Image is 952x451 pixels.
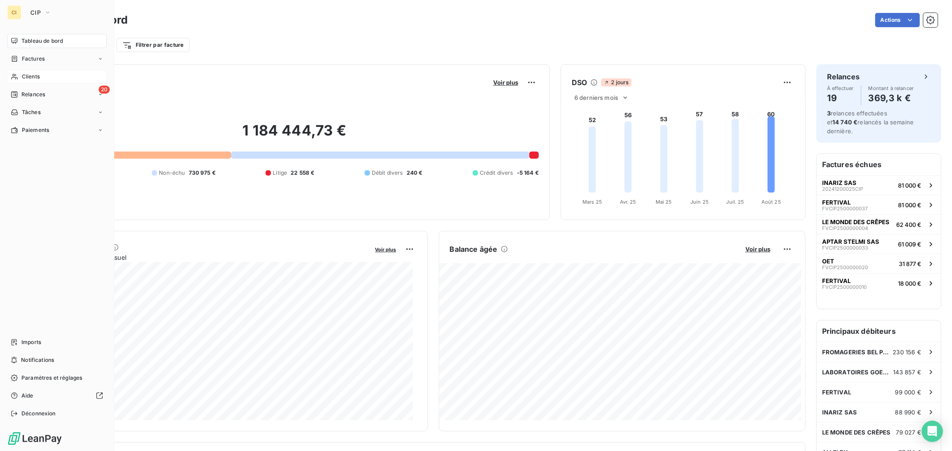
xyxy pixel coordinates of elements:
span: Paramètres et réglages [21,374,82,382]
span: 79 027 € [896,429,921,436]
button: FERTIVALFVCIP250000001018 000 € [817,273,941,293]
span: Crédit divers [480,169,513,177]
span: 18 000 € [898,280,921,287]
span: FERTIVAL [822,389,851,396]
span: Aide [21,392,33,400]
span: APTAR STELMI SAS [822,238,879,245]
span: Tâches [22,108,41,116]
h6: Balance âgée [450,244,498,254]
span: 99 000 € [895,389,921,396]
span: Tableau de bord [21,37,63,45]
span: À effectuer [827,86,854,91]
h2: 1 184 444,73 € [50,122,539,148]
span: LE MONDE DES CRÊPES [822,218,890,225]
span: 61 009 € [898,241,921,248]
h6: Principaux débiteurs [817,320,941,342]
span: 20241200025CIP [822,186,863,192]
div: CI [7,5,21,20]
button: INARIZ SAS20241200025CIP81 000 € [817,175,941,195]
button: Voir plus [373,245,399,253]
tspan: Juil. 25 [727,199,744,205]
a: Tableau de bord [7,34,107,48]
span: Déconnexion [21,410,56,418]
span: 230 156 € [893,348,921,356]
tspan: Avr. 25 [620,199,636,205]
span: relances effectuées et relancés la semaine dernière. [827,110,914,135]
span: 88 990 € [895,409,921,416]
span: FERTIVAL [822,199,851,206]
span: 22 558 € [291,169,314,177]
button: LE MONDE DES CRÊPESFVCIP250000000462 400 € [817,214,941,234]
span: 81 000 € [898,201,921,209]
tspan: Juin 25 [690,199,709,205]
a: Aide [7,389,107,403]
span: Relances [21,90,45,98]
button: APTAR STELMI SASFVCIP250000003361 009 € [817,234,941,254]
span: Imports [21,338,41,346]
span: OET [822,258,834,265]
span: INARIZ SAS [822,179,856,186]
tspan: Mai 25 [656,199,672,205]
span: 240 € [407,169,423,177]
a: 20Relances [7,87,107,102]
span: Non-échu [159,169,185,177]
h4: 369,3 k € [869,91,914,105]
span: FERTIVAL [822,277,851,284]
tspan: Août 25 [761,199,781,205]
h6: DSO [572,77,587,88]
span: 20 [99,86,110,94]
span: 143 857 € [894,369,921,376]
span: 81 000 € [898,182,921,189]
span: Voir plus [375,246,396,253]
span: Voir plus [745,246,770,253]
span: Paiements [22,126,49,134]
a: Factures [7,52,107,66]
span: FROMAGERIES BEL PRODUCTION FRANCE [822,348,893,356]
span: INARIZ SAS [822,409,857,416]
span: LE MONDE DES CRÊPES [822,429,891,436]
a: Paiements [7,123,107,137]
span: Clients [22,73,40,81]
span: Débit divers [372,169,403,177]
tspan: Mars 25 [582,199,602,205]
span: FVCIP2500000020 [822,265,868,270]
span: 62 400 € [896,221,921,228]
span: Voir plus [493,79,518,86]
span: Factures [22,55,45,63]
span: 14 740 € [832,119,857,126]
a: Imports [7,335,107,349]
a: Tâches [7,105,107,119]
a: Paramètres et réglages [7,371,107,385]
button: Actions [875,13,920,27]
div: Open Intercom Messenger [922,421,943,442]
span: Montant à relancer [869,86,914,91]
button: Voir plus [491,78,521,86]
button: OETFVCIP250000002031 877 € [817,254,941,273]
button: FERTIVALFVCIP250000003781 000 € [817,195,941,214]
span: 2 jours [601,78,631,86]
span: FVCIP2500000010 [822,284,867,290]
span: -5 164 € [517,169,539,177]
span: Litige [273,169,287,177]
span: 730 975 € [189,169,216,177]
h6: Factures échues [817,154,941,175]
span: Chiffre d'affaires mensuel [50,253,369,262]
img: Logo LeanPay [7,431,62,446]
span: 31 877 € [899,260,921,267]
span: Notifications [21,356,54,364]
span: 3 [827,110,831,117]
h6: Relances [827,71,860,82]
span: FVCIP2500000033 [822,245,868,250]
h4: 19 [827,91,854,105]
span: FVCIP2500000037 [822,206,868,211]
span: 6 derniers mois [574,94,618,101]
span: LABORATOIRES GOEMAR [822,369,894,376]
span: CIP [30,9,41,16]
span: FVCIP2500000004 [822,225,868,231]
a: Clients [7,70,107,84]
button: Filtrer par facture [116,38,190,52]
button: Voir plus [743,245,773,253]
